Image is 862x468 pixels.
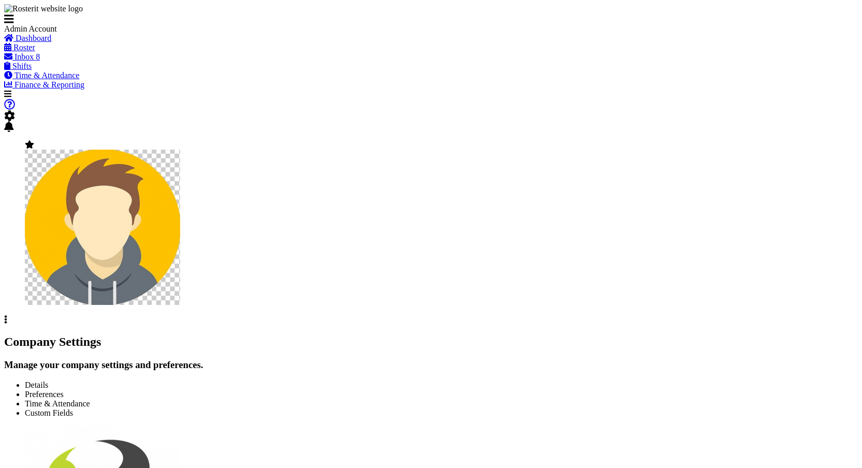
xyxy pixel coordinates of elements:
a: Time & Attendance [4,71,79,80]
a: Roster [4,43,35,52]
div: Admin Account [4,24,159,34]
h2: Company Settings [4,335,858,349]
a: Finance & Reporting [4,80,84,89]
a: Shifts [4,62,32,70]
span: Preferences [25,390,64,399]
h3: Manage your company settings and preferences. [4,359,858,371]
span: Time & Attendance [25,399,90,408]
span: Custom Fields [25,408,73,417]
a: Dashboard [4,34,51,42]
img: Rosterit website logo [4,4,83,13]
span: Finance & Reporting [14,80,84,89]
a: Inbox 8 [4,52,40,61]
span: 8 [36,52,40,61]
span: Shifts [12,62,32,70]
img: admin-rosteritf9cbda91fdf824d97c9d6345b1f660ea.png [25,150,180,305]
span: Inbox [14,52,34,61]
span: Time & Attendance [14,71,80,80]
span: Details [25,381,48,389]
span: Roster [13,43,35,52]
span: Dashboard [16,34,51,42]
